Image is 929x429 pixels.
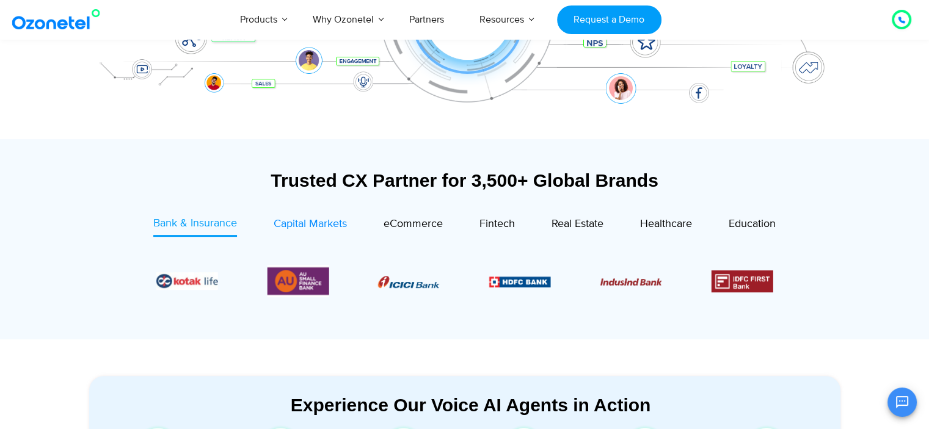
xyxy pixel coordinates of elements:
img: Picture13.png [267,265,329,297]
div: Experience Our Voice AI Agents in Action [101,394,840,416]
div: 3 / 6 [600,274,662,289]
div: 4 / 6 [712,270,773,292]
img: Picture9.png [489,276,551,287]
a: Request a Demo [557,5,661,34]
a: Education [729,215,776,236]
div: 2 / 6 [489,274,551,289]
span: eCommerce [384,217,443,231]
span: Education [729,217,776,231]
span: Bank & Insurance [153,217,237,230]
img: Picture12.png [712,270,773,292]
a: Fintech [479,215,515,236]
span: Fintech [479,217,515,231]
a: Healthcare [640,215,692,236]
div: Trusted CX Partner for 3,500+ Global Brands [89,170,840,191]
img: Picture10.png [600,278,662,286]
div: Image Carousel [156,265,773,297]
span: Capital Markets [274,217,347,231]
div: 5 / 6 [156,272,217,290]
div: 1 / 6 [378,274,440,289]
img: Picture8.png [378,276,440,288]
div: 6 / 6 [267,265,329,297]
span: Real Estate [552,217,603,231]
span: Healthcare [640,217,692,231]
img: Picture26.jpg [156,272,217,290]
a: eCommerce [384,215,443,236]
a: Capital Markets [274,215,347,236]
a: Real Estate [552,215,603,236]
a: Bank & Insurance [153,215,237,237]
button: Open chat [887,388,917,417]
